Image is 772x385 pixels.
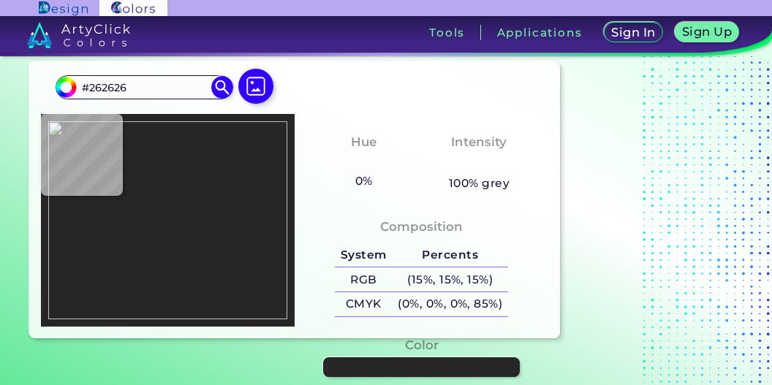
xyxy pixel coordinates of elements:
h5: (15%, 15%, 15%) [393,267,508,291]
h5: 100% grey [449,174,510,193]
h5: RGB [335,267,392,291]
h5: Sign Up [682,26,732,37]
h5: Percents [393,243,508,267]
h3: None [339,154,388,172]
h4: Intensity [451,131,507,153]
img: logo_artyclick_colors_white.svg [27,22,130,48]
h3: Applications [497,27,583,38]
h4: Color [405,335,439,356]
h5: System [335,243,392,267]
img: icon search [211,76,233,98]
input: type color.. [76,77,212,97]
h5: 0% [349,172,378,191]
h5: Sign In [611,26,655,38]
h3: Tools [429,27,465,38]
a: Sign Up [675,22,739,42]
h4: Composition [380,216,463,237]
a: Sign In [604,22,664,42]
img: ArtyClick Design logo [39,1,88,15]
h5: CMYK [335,292,392,316]
img: 3fd80069-2ab7-4241-ae13-435fba7f3b5d [48,121,287,320]
h3: None [455,154,504,172]
img: icon picture [238,69,273,104]
h5: (0%, 0%, 0%, 85%) [393,292,508,316]
h4: Hue [351,131,376,153]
